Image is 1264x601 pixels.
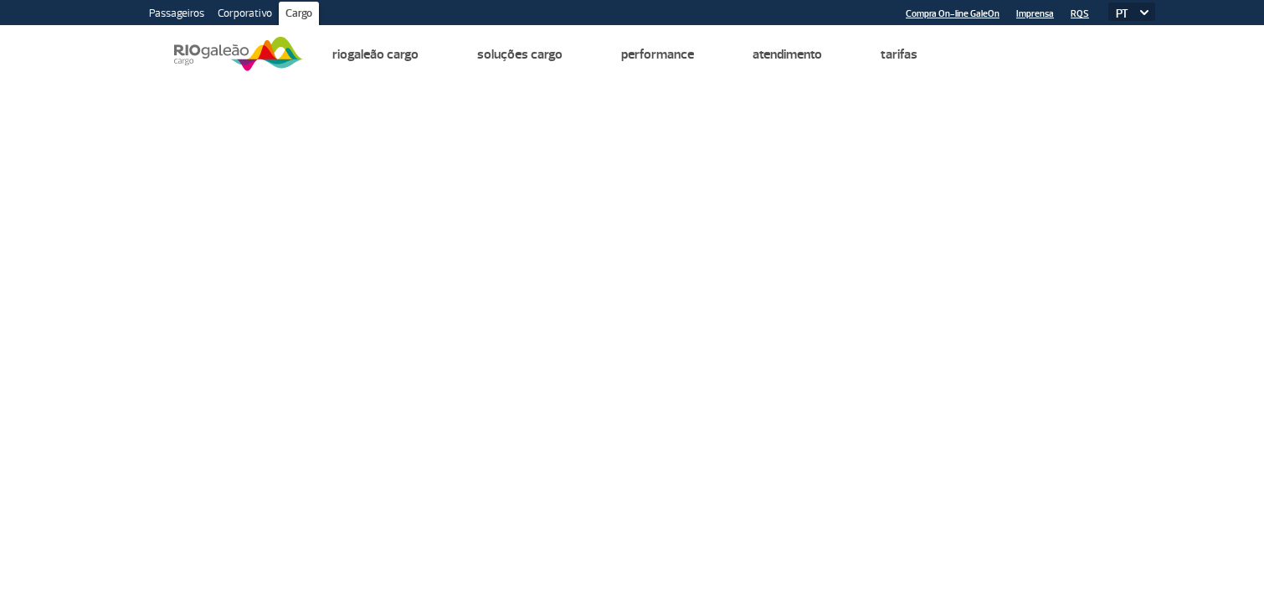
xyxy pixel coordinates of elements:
a: Soluções Cargo [477,46,563,63]
a: Compra On-line GaleOn [906,8,999,19]
a: Corporativo [211,2,279,28]
a: Performance [621,46,694,63]
a: Passageiros [142,2,211,28]
a: RQS [1071,8,1089,19]
a: Cargo [279,2,319,28]
a: Tarifas [881,46,917,63]
a: Imprensa [1016,8,1054,19]
a: Atendimento [753,46,822,63]
a: Riogaleão Cargo [332,46,419,63]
